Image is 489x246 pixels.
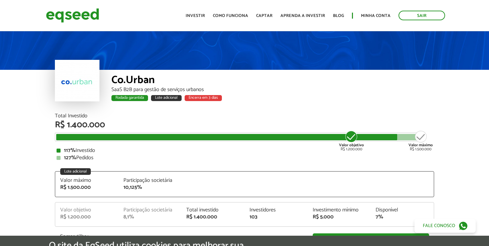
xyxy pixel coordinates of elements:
a: Como funciona [213,14,248,18]
strong: Valor objetivo [339,142,364,148]
a: Investir [186,14,205,18]
img: EqSeed [46,7,99,24]
div: 7% [376,214,429,220]
div: Total investido [186,207,240,213]
div: R$ 1.400.000 [55,121,434,129]
a: Captar [256,14,272,18]
a: Minha conta [361,14,391,18]
div: R$ 1.400.000 [186,214,240,220]
p: Compartilhar: [60,233,303,240]
div: Investimento mínimo [313,207,366,213]
strong: Valor máximo [408,142,433,148]
div: Encerra em 3 dias [185,95,222,101]
div: Investidores [249,207,303,213]
div: Participação societária [123,207,177,213]
strong: 117% [64,146,76,155]
div: Co.Urban [111,75,434,87]
div: 10,125% [123,185,177,190]
div: Valor objetivo [60,207,113,213]
div: 8,1% [123,214,177,220]
div: Lote adicional [60,168,91,175]
div: Valor máximo [60,178,113,183]
div: Disponível [376,207,429,213]
div: R$ 1.500.000 [408,130,433,151]
div: Pedidos [57,155,432,161]
a: Aprenda a investir [280,14,325,18]
div: 103 [249,214,303,220]
div: Investido [57,148,432,153]
div: Total Investido [55,113,434,119]
a: Sair [399,11,445,20]
a: Fale conosco [414,219,476,233]
div: R$ 5.000 [313,214,366,220]
div: R$ 1.500.000 [60,185,113,190]
div: R$ 1.200.000 [60,214,113,220]
a: Blog [333,14,344,18]
div: SaaS B2B para gestão de serviços urbanos [111,87,434,92]
strong: 127% [64,153,76,162]
div: Participação societária [123,178,177,183]
div: Lote adicional [151,95,182,101]
div: Rodada garantida [111,95,148,101]
div: R$ 1.200.000 [339,130,364,151]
